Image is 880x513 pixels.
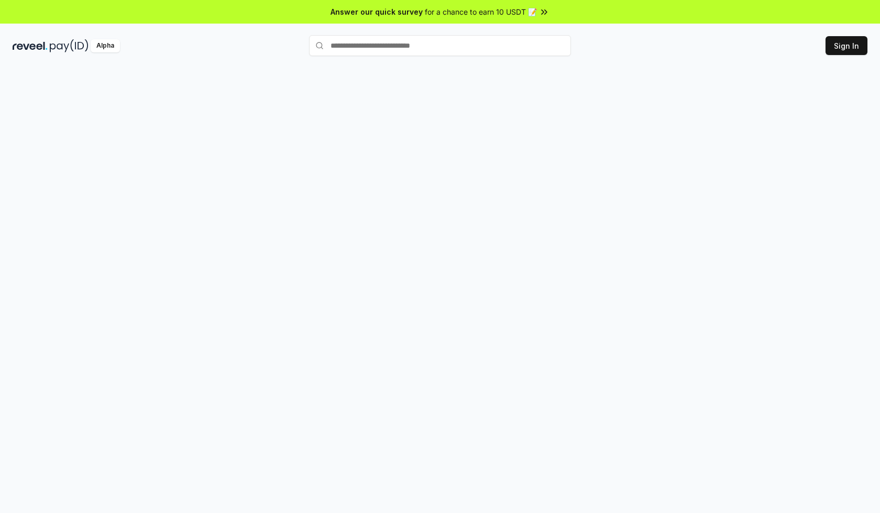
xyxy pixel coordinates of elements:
[50,39,89,52] img: pay_id
[826,36,867,55] button: Sign In
[91,39,120,52] div: Alpha
[13,39,48,52] img: reveel_dark
[331,6,423,17] span: Answer our quick survey
[425,6,537,17] span: for a chance to earn 10 USDT 📝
